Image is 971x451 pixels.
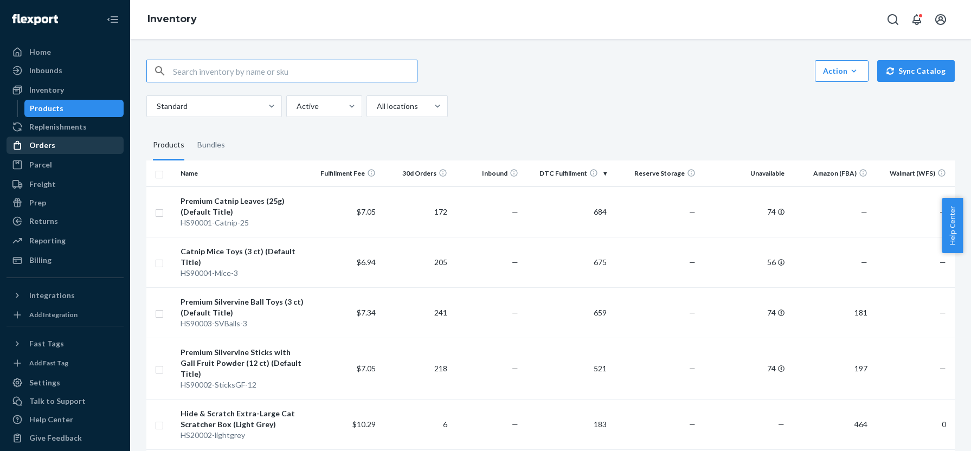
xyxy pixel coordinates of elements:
[181,196,305,217] div: Premium Catnip Leaves (25g) (Default Title)
[181,297,305,318] div: Premium Silvervine Ball Toys (3 ct) (Default Title)
[30,103,63,114] div: Products
[7,287,124,304] button: Integrations
[523,160,612,186] th: DTC Fulfillment
[512,420,518,429] span: —
[940,207,946,216] span: —
[29,197,46,208] div: Prep
[789,399,872,449] td: 464
[29,159,52,170] div: Parcel
[7,62,124,79] a: Inbounds
[29,140,55,151] div: Orders
[29,47,51,57] div: Home
[789,287,872,338] td: 181
[357,257,376,267] span: $6.94
[7,118,124,136] a: Replenishments
[512,257,518,267] span: —
[12,14,58,25] img: Flexport logo
[380,287,451,338] td: 241
[523,338,612,399] td: 521
[523,186,612,237] td: 684
[376,101,377,112] input: All locations
[7,212,124,230] a: Returns
[523,287,612,338] td: 659
[940,308,946,317] span: —
[7,81,124,99] a: Inventory
[29,358,68,368] div: Add Fast Tag
[7,411,124,428] a: Help Center
[877,60,955,82] button: Sync Catalog
[181,268,305,279] div: HS90004-Mice-3
[789,160,872,186] th: Amazon (FBA)
[181,379,305,390] div: HS90002-SticksGF-12
[815,60,869,82] button: Action
[942,198,963,253] button: Help Center
[689,207,696,216] span: —
[29,396,86,407] div: Talk to Support
[930,9,951,30] button: Open account menu
[700,186,789,237] td: 74
[7,156,124,173] a: Parcel
[611,160,700,186] th: Reserve Storage
[7,43,124,61] a: Home
[7,357,124,370] a: Add Fast Tag
[29,216,58,227] div: Returns
[700,338,789,399] td: 74
[29,121,87,132] div: Replenishments
[700,160,789,186] th: Unavailable
[29,377,60,388] div: Settings
[689,420,696,429] span: —
[181,408,305,430] div: Hide & Scratch Extra-Large Cat Scratcher Box (Light Grey)
[139,4,205,35] ol: breadcrumbs
[380,399,451,449] td: 6
[181,347,305,379] div: Premium Silvervine Sticks with Gall Fruit Powder (12 ct) (Default Title)
[176,160,310,186] th: Name
[7,176,124,193] a: Freight
[940,364,946,373] span: —
[181,246,305,268] div: Catnip Mice Toys (3 ct) (Default Title)
[861,257,867,267] span: —
[700,287,789,338] td: 74
[689,308,696,317] span: —
[181,318,305,329] div: HS90003-SVBalls-3
[181,430,305,441] div: HS20002-lightgrey
[29,65,62,76] div: Inbounds
[357,207,376,216] span: $7.05
[102,9,124,30] button: Close Navigation
[512,207,518,216] span: —
[357,364,376,373] span: $7.05
[29,235,66,246] div: Reporting
[29,310,78,319] div: Add Integration
[29,290,75,301] div: Integrations
[29,433,82,443] div: Give Feedback
[29,85,64,95] div: Inventory
[24,100,124,117] a: Products
[512,308,518,317] span: —
[7,308,124,321] a: Add Integration
[29,338,64,349] div: Fast Tags
[173,60,417,82] input: Search inventory by name or sku
[7,252,124,269] a: Billing
[689,364,696,373] span: —
[153,130,184,160] div: Products
[882,9,904,30] button: Open Search Box
[872,160,955,186] th: Walmart (WFS)
[778,420,784,429] span: —
[7,194,124,211] a: Prep
[357,308,376,317] span: $7.34
[7,374,124,391] a: Settings
[823,66,860,76] div: Action
[452,160,523,186] th: Inbound
[700,237,789,287] td: 56
[380,338,451,399] td: 218
[380,160,451,186] th: 30d Orders
[380,186,451,237] td: 172
[181,217,305,228] div: HS90001-Catnip-25
[147,13,197,25] a: Inventory
[7,137,124,154] a: Orders
[29,255,52,266] div: Billing
[380,237,451,287] td: 205
[7,232,124,249] a: Reporting
[940,257,946,267] span: —
[789,338,872,399] td: 197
